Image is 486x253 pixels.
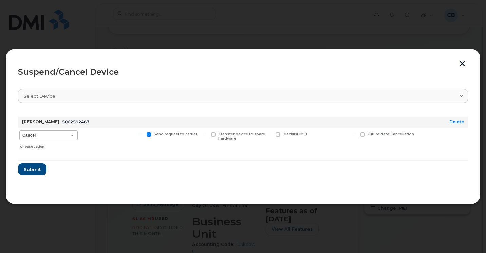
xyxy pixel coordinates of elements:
[449,119,464,124] a: Delete
[352,132,356,136] input: Future date Cancellation
[218,132,265,141] span: Transfer device to spare hardware
[283,132,307,136] span: Blacklist IMEI
[368,132,414,136] span: Future date Cancellation
[18,68,468,76] div: Suspend/Cancel Device
[138,132,142,136] input: Send request to carrier
[154,132,197,136] span: Send request to carrier
[267,132,271,136] input: Blacklist IMEI
[203,132,206,136] input: Transfer device to spare hardware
